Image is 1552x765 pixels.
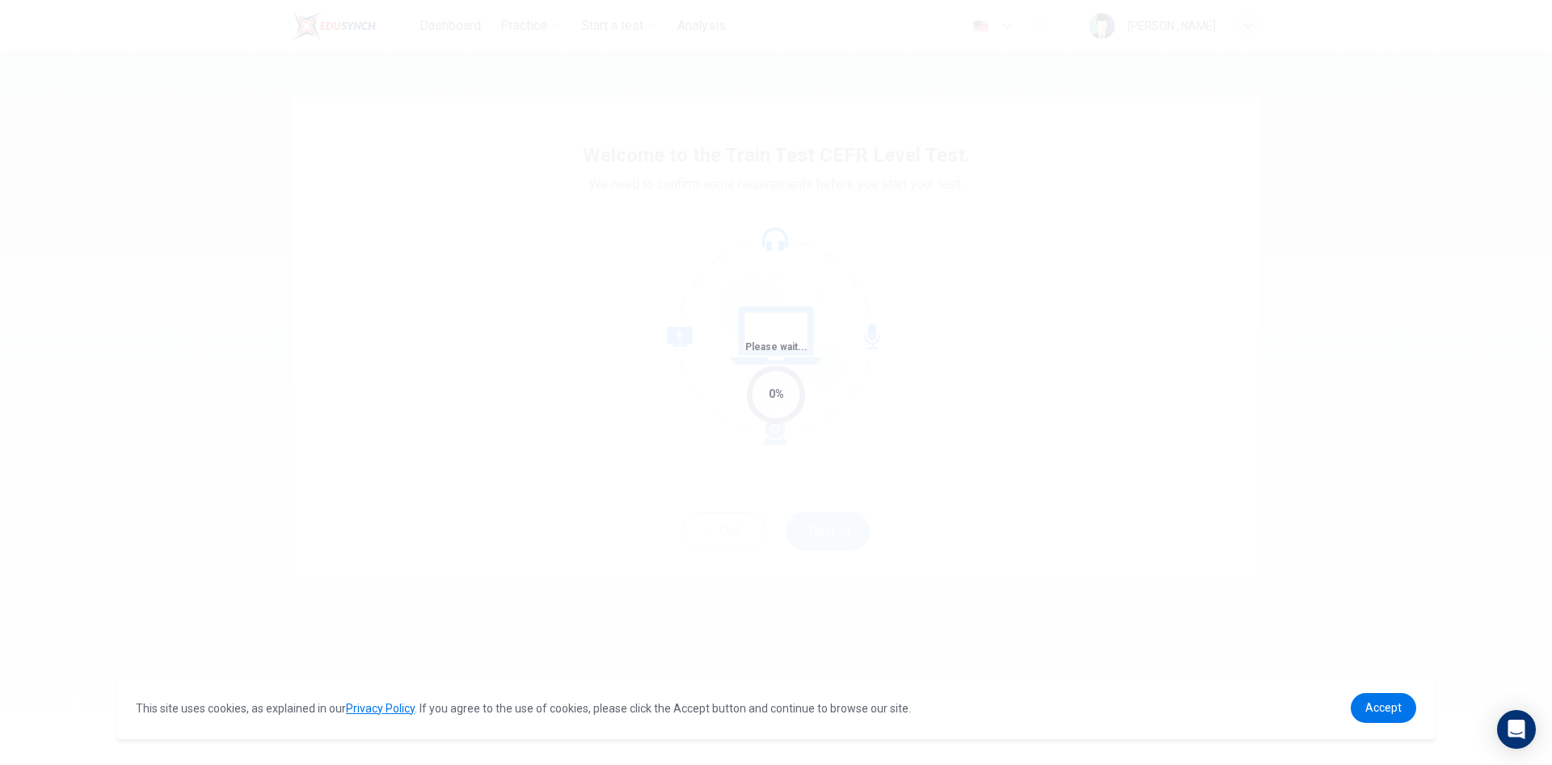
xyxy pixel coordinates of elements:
[745,341,808,353] span: Please wait...
[136,702,911,715] span: This site uses cookies, as explained in our . If you agree to the use of cookies, please click th...
[116,677,1436,739] div: cookieconsent
[769,385,784,404] div: 0%
[1351,693,1416,723] a: dismiss cookie message
[346,702,415,715] a: Privacy Policy
[1497,710,1536,749] div: Open Intercom Messenger
[1365,701,1402,714] span: Accept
